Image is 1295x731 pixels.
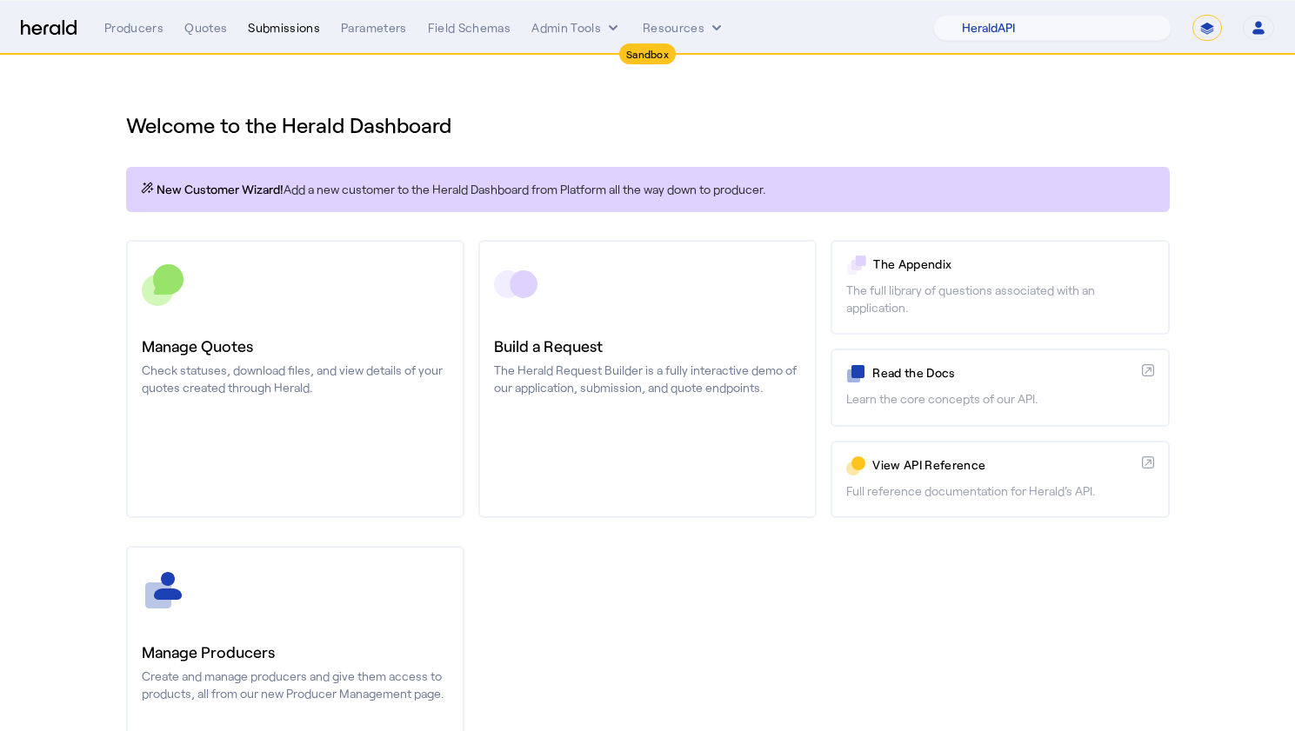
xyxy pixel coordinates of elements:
[142,668,449,702] p: Create and manage producers and give them access to products, all from our new Producer Managemen...
[104,19,164,37] div: Producers
[831,441,1169,518] a: View API ReferenceFull reference documentation for Herald's API.
[846,390,1153,408] p: Learn the core concepts of our API.
[872,456,1134,474] p: View API Reference
[428,19,511,37] div: Field Schemas
[531,19,622,37] button: internal dropdown menu
[831,349,1169,426] a: Read the DocsLearn the core concepts of our API.
[142,334,449,358] h3: Manage Quotes
[341,19,407,37] div: Parameters
[494,334,801,358] h3: Build a Request
[846,482,1153,500] p: Full reference documentation for Herald's API.
[21,20,77,37] img: Herald Logo
[643,19,725,37] button: Resources dropdown menu
[126,240,464,518] a: Manage QuotesCheck statuses, download files, and view details of your quotes created through Herald.
[126,111,1170,139] h1: Welcome to the Herald Dashboard
[157,181,284,198] span: New Customer Wizard!
[831,240,1169,335] a: The AppendixThe full library of questions associated with an application.
[873,256,1153,273] p: The Appendix
[494,362,801,396] p: The Herald Request Builder is a fully interactive demo of our application, submission, and quote ...
[619,43,676,64] div: Sandbox
[478,240,817,518] a: Build a RequestThe Herald Request Builder is a fully interactive demo of our application, submiss...
[248,19,320,37] div: Submissions
[872,364,1134,382] p: Read the Docs
[846,282,1153,316] p: The full library of questions associated with an application.
[140,181,1156,198] p: Add a new customer to the Herald Dashboard from Platform all the way down to producer.
[142,362,449,396] p: Check statuses, download files, and view details of your quotes created through Herald.
[184,19,227,37] div: Quotes
[142,640,449,664] h3: Manage Producers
